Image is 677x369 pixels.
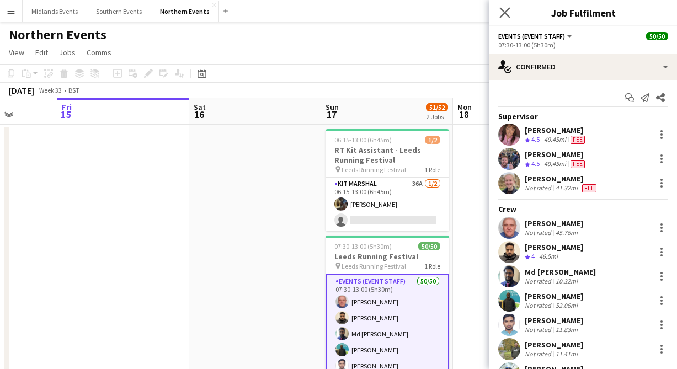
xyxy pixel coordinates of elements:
h3: Job Fulfilment [489,6,677,20]
span: Leeds Running Festival [342,165,406,174]
span: Fee [571,136,585,144]
div: [PERSON_NAME] [525,125,587,135]
span: 16 [192,108,206,121]
div: [DATE] [9,85,34,96]
span: Leeds Running Festival [342,262,406,270]
span: Fee [582,184,596,192]
div: [PERSON_NAME] [525,340,583,350]
span: 1 Role [424,165,440,174]
h1: Northern Events [9,26,106,43]
div: 07:30-13:00 (5h30m) [498,41,668,49]
span: 06:15-13:00 (6h45m) [334,136,392,144]
span: Fee [571,160,585,168]
span: Sat [194,102,206,112]
span: 17 [324,108,339,121]
div: Crew [489,204,677,214]
div: Not rated [525,228,553,237]
div: [PERSON_NAME] [525,218,583,228]
div: [PERSON_NAME] [525,242,583,252]
div: Not rated [525,301,553,309]
div: 2 Jobs [427,113,447,121]
div: [PERSON_NAME] [525,174,599,184]
div: [PERSON_NAME] [525,149,587,159]
app-card-role: Kit Marshal36A1/206:15-13:00 (6h45m)[PERSON_NAME] [326,178,449,231]
div: 49.45mi [542,159,568,169]
span: 4 [531,252,535,260]
span: 51/52 [426,103,448,111]
button: Northern Events [151,1,219,22]
span: Jobs [59,47,76,57]
div: 45.76mi [553,228,580,237]
span: Events (Event Staff) [498,32,565,40]
span: Comms [87,47,111,57]
span: 15 [60,108,72,121]
span: 1/2 [425,136,440,144]
span: View [9,47,24,57]
button: Events (Event Staff) [498,32,574,40]
a: Jobs [55,45,80,60]
a: Edit [31,45,52,60]
span: Fri [62,102,72,112]
div: Not rated [525,325,553,334]
span: 07:30-13:00 (5h30m) [334,242,392,250]
span: 18 [456,108,472,121]
div: BST [68,86,79,94]
span: 50/50 [418,242,440,250]
div: Not rated [525,184,553,192]
div: Confirmed [489,54,677,80]
div: 52.06mi [553,301,580,309]
div: 11.41mi [553,350,580,358]
div: 10.32mi [553,277,580,285]
div: Crew has different fees then in role [568,159,587,169]
button: Southern Events [87,1,151,22]
div: 41.32mi [553,184,580,192]
div: 46.5mi [537,252,560,261]
div: 11.83mi [553,325,580,334]
span: 4.5 [531,135,540,143]
a: Comms [82,45,116,60]
div: 49.45mi [542,135,568,145]
span: 50/50 [646,32,668,40]
div: Crew has different fees then in role [568,135,587,145]
div: Not rated [525,350,553,358]
div: Md [PERSON_NAME] [525,267,596,277]
div: [PERSON_NAME] [525,291,583,301]
div: Crew has different fees then in role [580,184,599,192]
span: Mon [457,102,472,112]
span: Edit [35,47,48,57]
h3: Leeds Running Festival [326,252,449,261]
button: Midlands Events [23,1,87,22]
div: Supervisor [489,111,677,121]
span: Sun [326,102,339,112]
a: View [4,45,29,60]
app-job-card: 06:15-13:00 (6h45m)1/2RT Kit Assistant - Leeds Running Festival Leeds Running Festival1 RoleKit M... [326,129,449,231]
div: Not rated [525,277,553,285]
span: 1 Role [424,262,440,270]
div: [PERSON_NAME] [525,315,583,325]
span: Week 33 [36,86,64,94]
span: 4.5 [531,159,540,168]
h3: RT Kit Assistant - Leeds Running Festival [326,145,449,165]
